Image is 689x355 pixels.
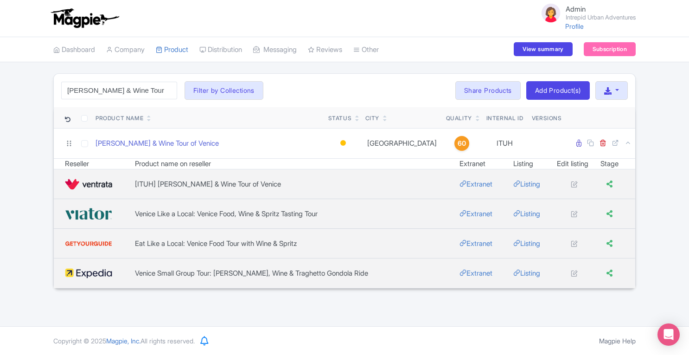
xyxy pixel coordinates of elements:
a: Share Products [455,81,521,100]
div: Status [328,114,352,123]
a: Extranet [459,239,492,248]
a: Messaging [253,37,297,63]
a: View summary [514,42,572,56]
a: 60 [446,136,478,151]
a: Distribution [199,37,242,63]
img: o0sjzowjcva6lv7rkc9y.svg [65,236,112,252]
a: Product [156,37,188,63]
a: Other [353,37,379,63]
img: avatar_key_member-9c1dde93af8b07d7383eb8b5fb890c87.png [540,2,562,24]
div: Building [338,136,348,150]
td: Listing [513,159,551,169]
img: fypmqypogfuaole80hlt.svg [65,265,112,281]
td: Edit listing [551,159,595,169]
td: [ITUH] [PERSON_NAME] & Wine Tour of Venice [135,169,459,199]
img: ounbir3vnerptndakfen.svg [65,176,112,192]
a: Dashboard [53,37,95,63]
div: Product Name [96,114,143,123]
td: [GEOGRAPHIC_DATA] [362,128,442,158]
div: Open Intercom Messenger [657,323,680,346]
a: [PERSON_NAME] & Wine Tour of Venice [96,138,219,149]
a: Extranet [459,269,492,278]
th: Internal ID [481,107,528,129]
small: Intrepid Urban Adventures [566,14,636,20]
th: Versions [528,107,566,129]
a: Reviews [308,37,342,63]
span: Magpie, Inc. [106,337,140,345]
td: Reseller [54,159,135,169]
div: City [365,114,379,123]
a: Extranet [459,180,492,188]
td: Venice Like a Local: Venice Food, Wine & Spritz Tasting Tour [135,199,459,229]
a: Listing [513,209,540,218]
img: vbqrramwp3xkpi4ekcjz.svg [65,206,112,222]
a: Extranet [459,209,492,218]
div: Quality [446,114,472,123]
div: Copyright © 2025 All rights reserved. [48,336,200,346]
a: Subscription [584,42,636,56]
a: Listing [513,239,540,248]
span: 60 [458,138,466,148]
input: Search product name, city, or interal id [61,82,177,99]
td: Extranet [459,159,513,169]
td: ITUH [481,128,528,158]
a: Magpie Help [599,337,636,345]
span: Admin [566,5,586,13]
a: Profile [565,22,584,30]
a: Admin Intrepid Urban Adventures [534,2,636,24]
a: Listing [513,269,540,278]
td: Eat Like a Local: Venice Food Tour with Wine & Spritz [135,229,459,258]
button: Filter by Collections [185,81,263,100]
a: Company [106,37,145,63]
a: Listing [513,180,540,188]
img: logo-ab69f6fb50320c5b225c76a69d11143b.png [49,8,121,28]
td: Stage [594,159,635,169]
td: Product name on reseller [135,159,459,169]
a: Add Product(s) [526,81,590,100]
td: Venice Small Group Tour: [PERSON_NAME], Wine & Traghetto Gondola Ride [135,258,459,288]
